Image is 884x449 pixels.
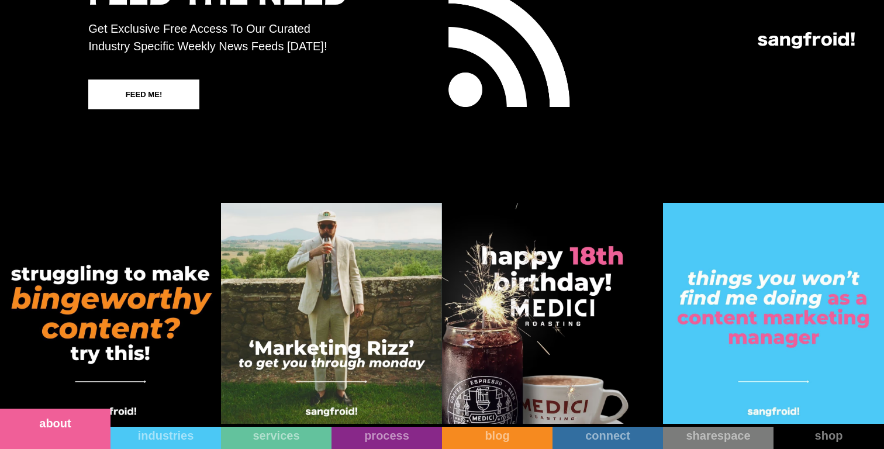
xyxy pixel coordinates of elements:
[663,427,773,449] a: sharespace
[331,427,442,449] a: process
[110,427,221,449] a: industries
[110,429,221,443] div: industries
[773,429,884,443] div: shop
[454,221,489,227] a: privacy policy
[221,429,331,443] div: services
[552,429,663,443] div: connect
[126,89,163,101] div: FEED ME!
[221,427,331,449] a: services
[552,427,663,449] a: connect
[331,429,442,443] div: process
[88,80,199,109] a: FEED ME!
[442,429,552,443] div: blog
[758,32,855,49] img: logo
[442,427,552,449] a: blog
[663,429,773,443] div: sharespace
[773,427,884,449] a: shop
